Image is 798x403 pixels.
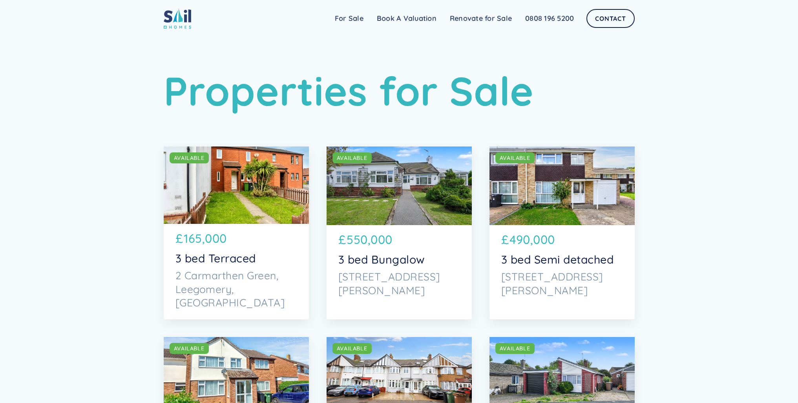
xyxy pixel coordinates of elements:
h1: Properties for Sale [164,67,635,115]
a: 0808 196 5200 [519,11,581,26]
p: 2 Carmarthen Green, Leegomery, [GEOGRAPHIC_DATA] [175,269,297,310]
p: 490,000 [509,231,555,249]
div: AVAILABLE [174,344,205,352]
a: For Sale [328,11,370,26]
a: AVAILABLE£550,0003 bed Bungalow[STREET_ADDRESS][PERSON_NAME] [327,147,472,319]
p: 550,000 [347,231,393,249]
a: Renovate for Sale [443,11,519,26]
a: Book A Valuation [370,11,443,26]
div: AVAILABLE [500,344,530,352]
p: £ [175,230,183,248]
p: 165,000 [184,230,227,248]
p: 3 bed Semi detached [501,253,623,266]
div: AVAILABLE [337,154,367,162]
div: AVAILABLE [337,344,367,352]
p: 3 bed Terraced [175,252,297,265]
img: sail home logo colored [164,8,191,29]
p: 3 bed Bungalow [338,253,460,266]
p: £ [501,231,509,249]
p: [STREET_ADDRESS][PERSON_NAME] [501,270,623,297]
a: AVAILABLE£165,0003 bed Terraced2 Carmarthen Green, Leegomery, [GEOGRAPHIC_DATA] [164,147,309,319]
p: £ [338,231,346,249]
div: AVAILABLE [500,154,530,162]
a: Contact [586,9,634,28]
a: AVAILABLE£490,0003 bed Semi detached[STREET_ADDRESS][PERSON_NAME] [489,147,635,319]
p: [STREET_ADDRESS][PERSON_NAME] [338,270,460,297]
div: AVAILABLE [174,154,205,162]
